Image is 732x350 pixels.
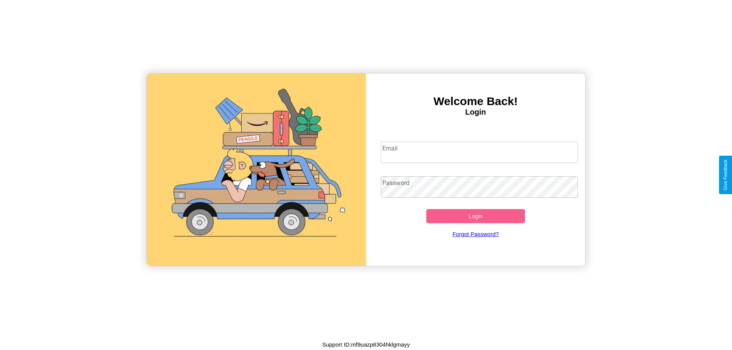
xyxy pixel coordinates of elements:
[426,209,525,223] button: Login
[377,223,575,245] a: Forgot Password?
[366,95,585,108] h3: Welcome Back!
[147,74,366,266] img: gif
[366,108,585,117] h4: Login
[322,339,410,350] p: Support ID: mf9uazp8304hklgmayy
[723,160,728,190] div: Give Feedback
